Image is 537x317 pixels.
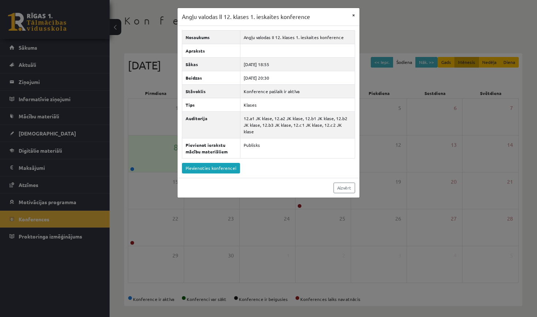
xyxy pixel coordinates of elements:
a: Pievienoties konferencei [182,163,240,173]
td: Angļu valodas II 12. klases 1. ieskaites konference [240,30,355,44]
td: [DATE] 20:30 [240,71,355,84]
th: Auditorija [182,111,240,138]
button: × [348,8,359,22]
td: Konference pašlaik ir aktīva [240,84,355,98]
th: Pievienot ierakstu mācību materiāliem [182,138,240,158]
th: Apraksts [182,44,240,57]
th: Sākas [182,57,240,71]
th: Tips [182,98,240,111]
td: Klases [240,98,355,111]
a: Aizvērt [334,183,355,193]
th: Nosaukums [182,30,240,44]
td: Publisks [240,138,355,158]
td: [DATE] 18:55 [240,57,355,71]
h3: Angļu valodas II 12. klases 1. ieskaites konference [182,12,310,21]
th: Beidzas [182,71,240,84]
th: Stāvoklis [182,84,240,98]
td: 12.a1 JK klase, 12.a2 JK klase, 12.b1 JK klase, 12.b2 JK klase, 12.b3 JK klase, 12.c1 JK klase, 1... [240,111,355,138]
